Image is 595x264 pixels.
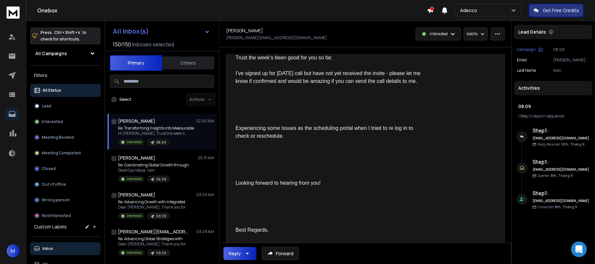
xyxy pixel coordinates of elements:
p: Interested [126,177,142,181]
p: Wrong person [42,197,70,203]
p: Reply Received [538,142,585,147]
h6: Step 1 : [533,158,590,166]
p: [PERSON_NAME][EMAIL_ADDRESS][DOMAIN_NAME] [553,57,590,63]
p: Not Interested [42,213,71,218]
button: Campaign [517,47,543,52]
button: Inbox [30,242,101,255]
div: | [518,114,588,119]
span: 2 days in sequence [530,113,564,119]
p: Lead Details [518,29,546,35]
div: [PERSON_NAME] [236,242,426,250]
button: All Status [30,84,101,97]
p: Re: Transforming Insights into Measurable [118,126,194,131]
span: 8th, Tháng 9 [555,205,577,209]
button: M [7,244,20,257]
button: Get Free Credits [529,4,584,17]
p: 09.09 [156,214,166,219]
h1: [PERSON_NAME] [118,192,155,198]
p: Get Free Credits [543,7,579,14]
p: Interested [430,31,448,37]
p: Meeting Booked [42,135,74,140]
p: Re: Coordinating Global Growth through [118,163,189,168]
h1: Onebox [37,7,427,14]
button: Not Interested [30,209,101,222]
p: Add to [467,31,478,37]
button: All Campaigns [30,47,101,60]
p: 08.09 [156,140,166,145]
button: Meeting Booked [30,131,101,144]
h1: 08.09 [518,103,588,110]
p: Email [517,57,527,63]
p: Closed [42,166,56,171]
p: Good Day Maya, I am [118,168,189,173]
h1: [PERSON_NAME] [118,118,155,124]
h1: All Inbox(s) [113,28,149,35]
span: 8th, Tháng 9 [551,173,573,178]
h1: [PERSON_NAME] [118,155,155,161]
h6: [EMAIL_ADDRESS][DOMAIN_NAME] [533,167,590,172]
button: Out of office [30,178,101,191]
span: 10th, Tháng 9 [561,142,585,147]
h3: Filters [30,71,101,80]
button: All Inbox(s) [107,25,215,38]
p: Re: Advancing Global Strategies with [118,236,186,241]
p: Dear [PERSON_NAME], Thank you for [118,205,186,210]
p: Interested [126,250,142,255]
img: logo [7,7,20,19]
p: Campaign [517,47,536,52]
h6: Step 1 : [533,189,590,197]
span: 150 / 150 [113,40,131,48]
div: I’ve signed up for [DATE] call but have not yet received the invite - please let me know if confi... [236,70,426,85]
div: Looking forward to hearing from you! [236,179,426,187]
p: Adecco [460,7,480,14]
div: Reply [229,250,241,257]
p: 03:29 AM [196,229,214,234]
p: Press to check for shortcuts. [41,29,87,42]
p: Inbox [42,246,53,251]
div: Open Intercom Messenger [571,241,587,257]
span: Ctrl + Shift + k [53,29,81,36]
p: [PERSON_NAME][EMAIL_ADDRESS][DOMAIN_NAME] [226,35,327,40]
p: Last Name [517,68,536,73]
p: 03:29 AM [196,192,214,197]
p: All Status [42,88,61,93]
h6: [EMAIL_ADDRESS][DOMAIN_NAME] [533,136,590,141]
div: Trust the week’s been good for you so far. [236,54,426,62]
h6: [EMAIL_ADDRESS][DOMAIN_NAME] [533,198,590,203]
h3: Inboxes selected [132,40,174,48]
button: Interested [30,115,101,128]
button: Others [162,56,214,70]
p: Interested [126,213,142,218]
button: Closed [30,162,101,175]
p: Contacted [538,205,577,210]
span: 1 Step [518,113,528,119]
p: Interested [42,119,63,124]
div: Best Regards, [236,226,426,234]
h3: Custom Labels [34,224,67,230]
button: Forward [262,247,299,260]
div: Experiencing some issues as the scheduling portal when I tried to re log in to check or reschedule. [236,124,426,140]
p: Out of office [42,182,66,187]
p: 05:31 AM [198,155,214,161]
button: Primary [110,55,162,71]
p: Lead [42,103,51,109]
p: Dear [PERSON_NAME], Thank you for [118,241,186,247]
p: Meeting Completed [42,150,81,156]
p: Interested [126,140,142,145]
h1: All Campaigns [35,50,67,57]
h1: [PERSON_NAME][EMAIL_ADDRESS][DOMAIN_NAME] [118,228,190,235]
p: Opened [538,173,573,178]
button: Meeting Completed [30,147,101,160]
button: Lead [30,100,101,113]
div: Activities [514,81,592,95]
h1: [PERSON_NAME] [226,27,263,34]
button: Reply [223,247,256,260]
p: Re: Advancing Growth with Integrated [118,199,186,205]
p: 06.09 [156,177,166,182]
p: 08.09 [553,47,590,52]
p: 07:00 AM [196,118,214,124]
p: Alon [553,68,590,73]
